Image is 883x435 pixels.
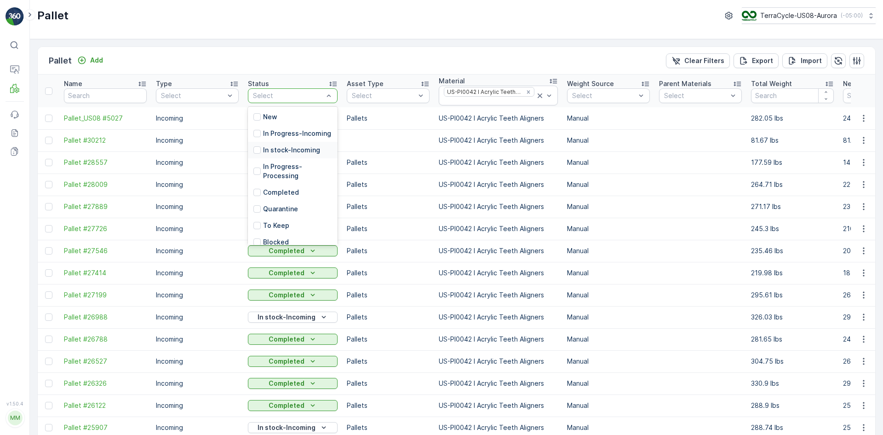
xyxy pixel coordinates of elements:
p: 271.17 lbs [751,202,834,211]
span: Pallet #27889 [64,202,147,211]
p: US-PI0042 I Acrylic Teeth Aligners [439,423,558,432]
p: Select [572,91,636,100]
p: Pallets [347,180,430,189]
span: Name : [8,151,30,159]
div: Toggle Row Selected [45,203,52,210]
p: US-PI0042 I Acrylic Teeth Aligners [439,224,558,233]
div: Toggle Row Selected [45,358,52,365]
p: Completed [263,188,299,197]
span: v 1.50.4 [6,401,24,406]
p: US-PI0042 I Acrylic Teeth Aligners [439,114,558,123]
p: 81.67 lbs [751,136,834,145]
p: US-PI0042 I Acrylic Teeth Aligners [439,268,558,278]
div: Toggle Row Selected [45,402,52,409]
span: US-PI0462 I FD Mixed Flexible Plastic [39,227,160,235]
p: FD, SC7834, [DATE], #1 [398,8,483,19]
p: Pallets [347,202,430,211]
a: Pallet_US08 #5027 [64,114,147,123]
div: Toggle Row Selected [45,181,52,188]
p: US-PI0042 I Acrylic Teeth Aligners [439,202,558,211]
p: Manual [567,158,650,167]
p: Completed [269,379,304,388]
p: Pallets [347,401,430,410]
a: Pallet #27199 [64,290,147,300]
div: Toggle Row Selected [45,313,52,321]
p: Pallets [347,290,430,300]
p: Incoming [156,357,239,366]
span: Tare Weight : [8,197,52,204]
p: Weight Source [567,79,614,88]
p: Incoming [156,379,239,388]
span: Total Weight : [8,416,54,424]
a: Pallet #27726 [64,224,147,233]
button: Completed [248,245,338,256]
p: Pallets [347,313,430,322]
p: Pallets [347,423,430,432]
p: Manual [567,202,650,211]
div: US-PI0042 I Acrylic Teeth Aligners [444,87,522,96]
p: Incoming [156,158,239,167]
span: FD, SC7834, [DATE], #2 [30,401,105,409]
a: Pallet #26122 [64,401,147,410]
span: Pallet #28009 [64,180,147,189]
p: Status [248,79,269,88]
button: Clear Filters [666,53,730,68]
p: Incoming [156,114,239,123]
p: 264.71 lbs [751,180,834,189]
button: TerraCycle-US08-Aurora(-05:00) [742,7,876,24]
p: In stock-Incoming [258,423,315,432]
p: Completed [269,357,304,366]
p: Incoming [156,246,239,255]
p: Pallets [347,158,430,167]
p: Total Weight [751,79,792,88]
button: In stock-Incoming [248,312,338,323]
div: Toggle Row Selected [45,225,52,232]
p: Manual [567,379,650,388]
p: Manual [567,114,650,123]
button: Completed [248,356,338,367]
p: Select [161,91,224,100]
img: logo [6,7,24,26]
p: Manual [567,401,650,410]
p: To Keep [263,221,289,230]
p: Pallets [347,224,430,233]
span: Pallet #26788 [64,335,147,344]
p: In Progress-Incoming [263,129,331,138]
p: Incoming [156,180,239,189]
div: MM [8,411,23,425]
p: 326.03 lbs [751,313,834,322]
p: Manual [567,180,650,189]
span: FD Pallet [49,212,77,220]
p: Manual [567,224,650,233]
a: Pallet #30212 [64,136,147,145]
p: New [263,112,277,122]
p: Pallets [347,335,430,344]
div: Toggle Row Selected [45,137,52,144]
p: Manual [567,423,650,432]
div: Toggle Row Selected [45,115,52,122]
p: 330.9 lbs [751,379,834,388]
p: 288.9 lbs [751,401,834,410]
button: Completed [248,290,338,301]
p: Manual [567,357,650,366]
p: Incoming [156,335,239,344]
p: US-PI0042 I Acrylic Teeth Aligners [439,357,558,366]
div: Toggle Row Selected [45,269,52,277]
a: Pallet #27414 [64,268,147,278]
span: Material : [8,227,39,235]
a: Pallet #28557 [64,158,147,167]
p: Incoming [156,202,239,211]
p: Import [801,56,822,65]
p: 282.05 lbs [751,114,834,123]
p: Manual [567,290,650,300]
p: Clear Filters [684,56,724,65]
p: FD, SC7834, [DATE], #2 [398,258,484,269]
p: Pallets [347,114,430,123]
span: Pallet #26527 [64,357,147,366]
span: Pallet #25907 [64,423,147,432]
a: Pallet #26988 [64,313,147,322]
